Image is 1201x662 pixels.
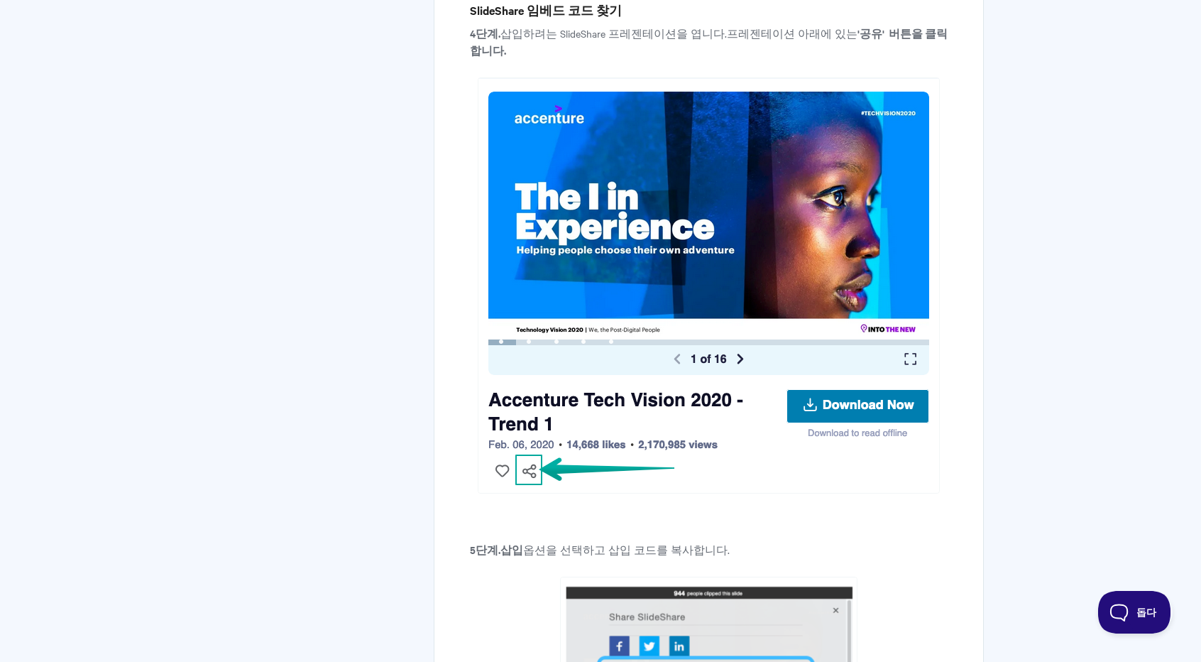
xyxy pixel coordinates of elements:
[523,543,583,557] font: 옵션을 선택
[470,542,500,557] font: 5단계.
[470,26,948,58] font: '공유' 버튼을 클릭합니다.
[500,26,727,40] font: 삽입하려는 SlideShare 프레젠테이션을 엽니다.
[1098,591,1173,634] iframe: 고객 지원 전환
[583,543,730,557] font: 하고 삽입 코드를 복사합니다.
[500,542,523,557] font: 삽입
[727,26,857,40] font: 프레젠테이션 아래에 있는
[470,2,622,18] font: SlideShare 임베드 코드 찾기
[470,26,500,40] font: 4단계.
